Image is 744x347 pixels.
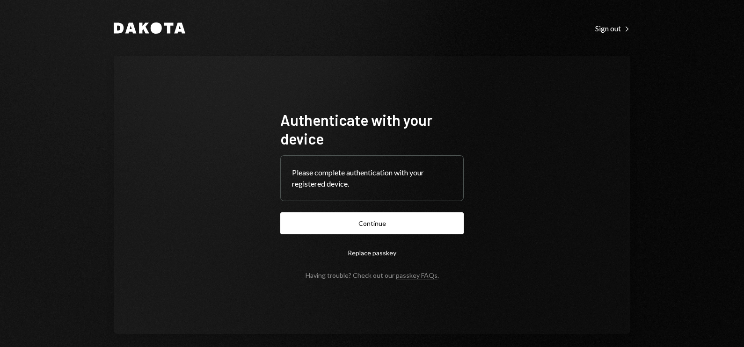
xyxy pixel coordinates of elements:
button: Continue [280,212,464,234]
div: Having trouble? Check out our . [306,271,439,279]
div: Please complete authentication with your registered device. [292,167,452,189]
button: Replace passkey [280,242,464,264]
a: Sign out [595,23,630,33]
h1: Authenticate with your device [280,110,464,148]
div: Sign out [595,24,630,33]
a: passkey FAQs [396,271,438,280]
